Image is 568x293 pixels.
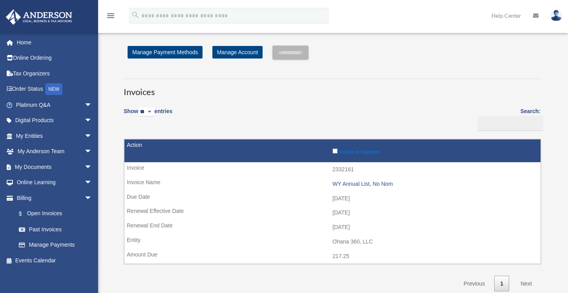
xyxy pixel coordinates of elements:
[550,10,562,21] img: User Pic
[5,175,104,190] a: Online Learningarrow_drop_down
[124,234,541,249] td: Ohana 360, LLC
[124,79,541,98] h3: Invoices
[5,66,104,81] a: Tax Organizers
[84,190,100,206] span: arrow_drop_down
[45,83,62,95] div: NEW
[475,106,541,131] label: Search:
[84,144,100,160] span: arrow_drop_down
[84,113,100,129] span: arrow_drop_down
[5,159,104,175] a: My Documentsarrow_drop_down
[494,276,509,292] a: 1
[5,50,104,66] a: Online Ordering
[23,209,27,219] span: $
[128,46,203,59] a: Manage Payment Methods
[106,11,115,20] i: menu
[332,147,537,155] label: Include in Payment
[5,113,104,128] a: Digital Productsarrow_drop_down
[11,237,100,253] a: Manage Payments
[5,97,104,113] a: Platinum Q&Aarrow_drop_down
[212,46,263,59] a: Manage Account
[5,190,100,206] a: Billingarrow_drop_down
[458,276,491,292] a: Previous
[332,181,537,187] div: WY Annual List, No Nom
[124,249,541,264] td: 217.25
[84,97,100,113] span: arrow_drop_down
[124,220,541,235] td: [DATE]
[124,106,172,125] label: Show entries
[131,11,140,19] i: search
[106,14,115,20] a: menu
[11,206,96,222] a: $Open Invoices
[5,144,104,159] a: My Anderson Teamarrow_drop_down
[478,116,543,131] input: Search:
[332,148,338,154] input: Include in Payment
[84,159,100,175] span: arrow_drop_down
[124,162,541,177] td: 2332161
[124,191,541,206] td: [DATE]
[84,175,100,191] span: arrow_drop_down
[124,205,541,220] td: [DATE]
[4,9,75,25] img: Anderson Advisors Platinum Portal
[5,128,104,144] a: My Entitiesarrow_drop_down
[515,276,538,292] a: Next
[11,222,100,237] a: Past Invoices
[5,253,104,268] a: Events Calendar
[84,128,100,144] span: arrow_drop_down
[5,81,104,97] a: Order StatusNEW
[138,108,154,117] select: Showentries
[5,35,104,50] a: Home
